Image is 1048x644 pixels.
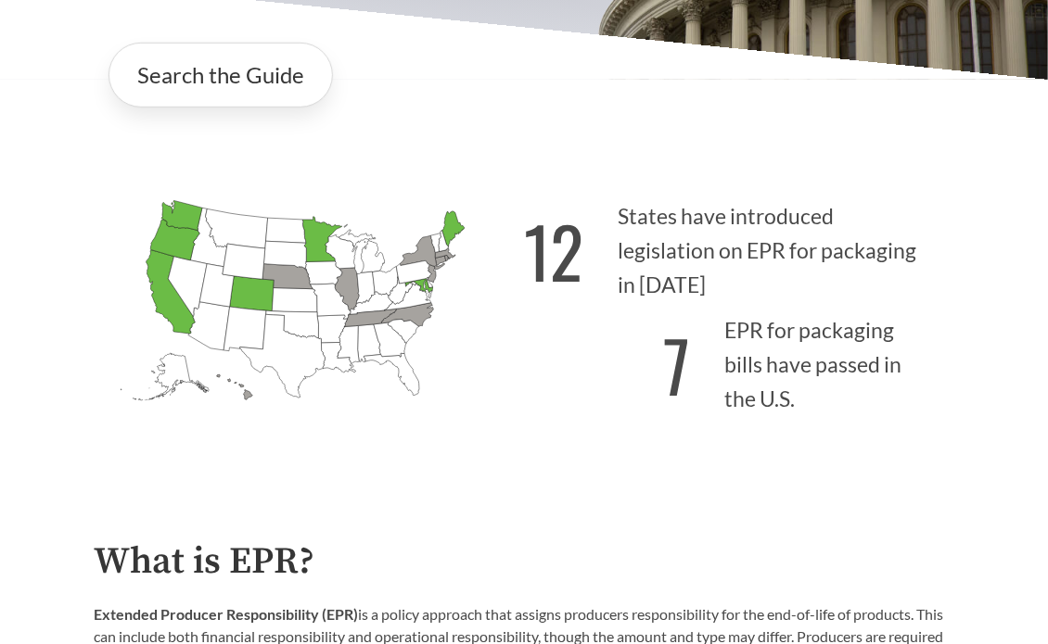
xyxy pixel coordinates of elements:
[663,313,690,416] strong: 7
[524,302,954,416] p: EPR for packaging bills have passed in the U.S.
[94,605,358,623] strong: Extended Producer Responsibility (EPR)
[524,189,954,303] p: States have introduced legislation on EPR for packaging in [DATE]
[94,541,954,583] h2: What is EPR?
[524,199,583,302] strong: 12
[109,43,333,107] a: Search the Guide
